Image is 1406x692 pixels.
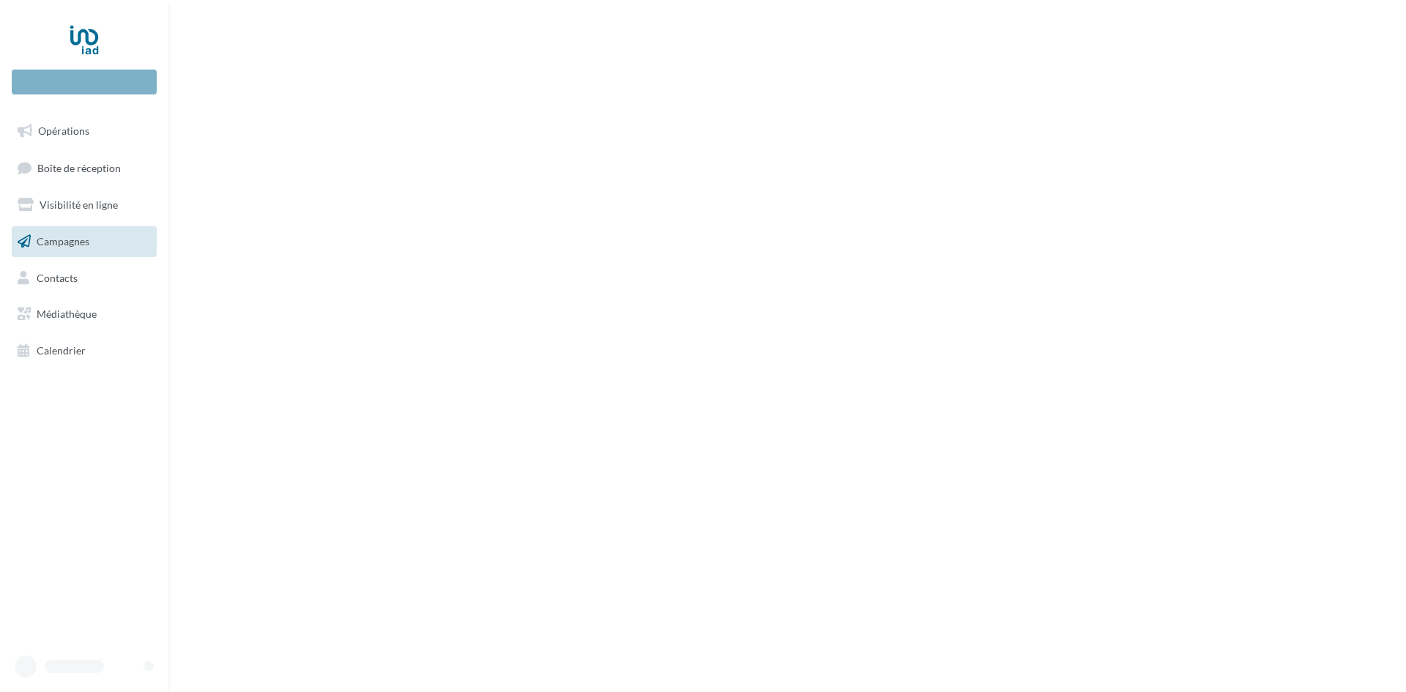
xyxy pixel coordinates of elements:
span: Visibilité en ligne [40,198,118,211]
a: Boîte de réception [9,152,160,184]
a: Médiathèque [9,299,160,330]
span: Opérations [38,124,89,137]
span: Campagnes [37,235,89,248]
span: Médiathèque [37,308,97,320]
a: Opérations [9,116,160,146]
span: Contacts [37,271,78,283]
a: Visibilité en ligne [9,190,160,220]
span: Boîte de réception [37,161,121,174]
div: Nouvelle campagne [12,70,157,94]
a: Campagnes [9,226,160,257]
span: Calendrier [37,344,86,357]
a: Contacts [9,263,160,294]
a: Calendrier [9,335,160,366]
